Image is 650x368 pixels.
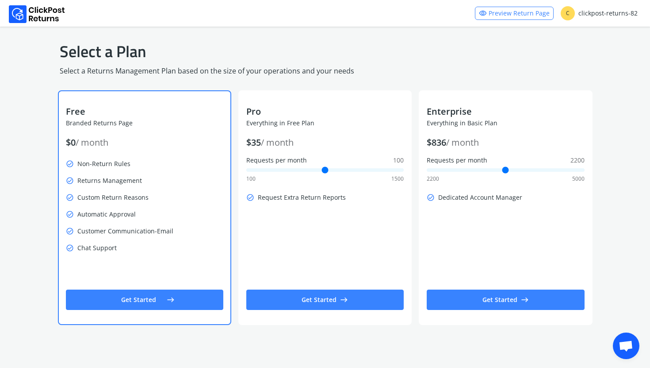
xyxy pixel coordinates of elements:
h1: Select a Plan [60,41,591,62]
button: Get Startedeast [66,290,223,310]
span: east [167,294,175,306]
span: 5000 [572,175,585,182]
span: check_circle [66,242,74,254]
span: check_circle [66,225,74,237]
p: $ 836 [427,136,584,149]
img: Logo [9,5,65,23]
p: Returns Management [66,174,223,187]
p: Custom Return Reasons [66,191,223,204]
span: east [521,294,529,306]
p: Branded Returns Page [66,119,223,128]
span: 2200 [570,156,585,165]
p: Everything in Basic Plan [427,119,584,128]
span: check_circle [66,158,74,170]
p: Dedicated Account Manager [427,191,584,204]
p: $ 0 [66,136,223,149]
p: Pro [246,105,404,118]
p: Request Extra Return Reports [246,191,404,204]
p: Everything in Free Plan [246,119,404,128]
a: Open chat [613,333,639,359]
p: Select a Returns Management Plan based on the size of your operations and your needs [60,66,591,76]
span: 1500 [391,175,404,182]
label: Requests per month [427,156,584,165]
span: check_circle [66,208,74,221]
span: C [561,6,575,20]
span: visibility [479,7,487,19]
p: Automatic Approval [66,208,223,221]
span: check_circle [246,191,254,204]
span: check_circle [427,191,435,204]
span: / month [76,136,108,148]
span: check_circle [66,191,74,204]
span: / month [261,136,294,148]
p: Free [66,105,223,118]
label: Requests per month [246,156,404,165]
p: Chat Support [66,242,223,254]
div: clickpost-returns-82 [561,6,638,20]
span: east [340,294,348,306]
span: 100 [393,156,404,165]
p: $ 35 [246,136,404,149]
p: Non-Return Rules [66,158,223,170]
button: Get Startedeast [427,290,584,310]
span: 2200 [427,175,439,182]
span: check_circle [66,174,74,187]
p: Customer Communication-Email [66,225,223,237]
span: 100 [246,175,256,182]
a: visibilityPreview Return Page [475,7,554,20]
button: Get Startedeast [246,290,404,310]
span: / month [446,136,479,148]
p: Enterprise [427,105,584,118]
